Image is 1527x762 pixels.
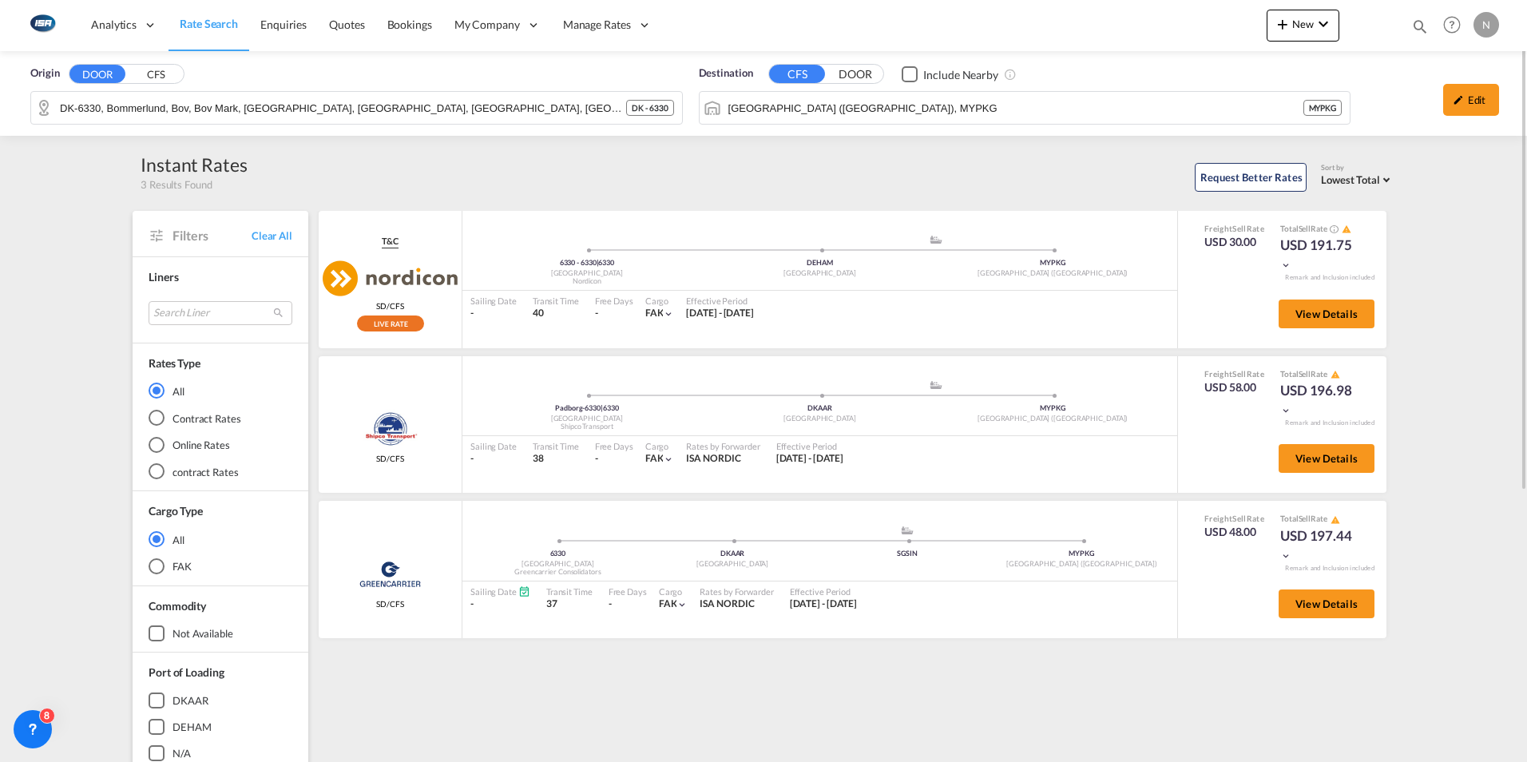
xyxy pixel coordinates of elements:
[601,403,603,412] span: |
[663,454,674,465] md-icon: icon-chevron-down
[923,67,998,83] div: Include Nearby
[149,665,224,679] span: Port of Loading
[518,585,530,597] md-icon: Schedules Available
[663,308,674,319] md-icon: icon-chevron-down
[704,268,937,279] div: [GEOGRAPHIC_DATA]
[1295,308,1358,320] span: View Details
[1280,236,1360,274] div: USD 191.75
[1321,173,1380,186] span: Lowest Total
[376,300,403,312] span: SD/CFS
[1329,368,1340,380] button: icon-alert
[700,585,773,597] div: Rates by Forwarder
[704,403,937,414] div: DKAAR
[149,719,292,735] md-checkbox: DEHAM
[994,549,1169,559] div: MYPKG
[595,295,633,307] div: Free Days
[357,316,424,331] img: live-rate.svg
[686,295,754,307] div: Effective Period
[141,177,212,192] span: 3 Results Found
[1299,369,1311,379] span: Sell
[173,626,233,641] div: not available
[1280,368,1360,381] div: Total Rate
[376,453,403,464] span: SD/CFS
[180,17,238,30] span: Rate Search
[936,403,1169,414] div: MYPKG
[1279,300,1374,328] button: View Details
[1314,14,1333,34] md-icon: icon-chevron-down
[1279,589,1374,618] button: View Details
[1280,405,1291,416] md-icon: icon-chevron-down
[470,276,704,287] div: Nordicon
[470,559,645,570] div: [GEOGRAPHIC_DATA]
[790,585,858,597] div: Effective Period
[470,567,645,577] div: Greencarrier Consolidators
[1204,234,1264,250] div: USD 30.00
[645,307,664,319] span: FAK
[1303,100,1343,116] div: MYPKG
[1443,84,1499,116] div: icon-pencilEdit
[1299,514,1311,523] span: Sell
[376,598,403,609] span: SD/CFS
[1280,513,1360,526] div: Total Rate
[1204,223,1264,234] div: Freight Rate
[728,96,1303,120] input: Search by Port
[149,383,292,399] md-radio-button: All
[827,65,883,84] button: DOOR
[1273,14,1292,34] md-icon: icon-plus 400-fg
[776,440,844,452] div: Effective Period
[149,270,178,284] span: Liners
[936,414,1169,424] div: [GEOGRAPHIC_DATA] ([GEOGRAPHIC_DATA])
[1321,169,1394,188] md-select: Select: Lowest Total
[173,227,252,244] span: Filters
[1331,370,1340,379] md-icon: icon-alert
[686,307,754,320] div: 01 Oct 2025 - 31 Oct 2025
[149,745,292,761] md-checkbox: N/A
[595,452,598,466] div: -
[700,597,773,611] div: ISA NORDIC
[1204,513,1264,524] div: Freight Rate
[1438,11,1473,40] div: Help
[686,452,740,464] span: ISA NORDIC
[533,440,579,452] div: Transit Time
[470,452,517,466] div: -
[149,437,292,453] md-radio-button: Online Rates
[31,92,682,124] md-input-container: DK-6330, Bommerlund, Bov, Bov Mark, Fårhus, Froeslev, Gejlå, Holboel, Holboelmark, Kragelund, oes...
[470,585,530,597] div: Sailing Date
[470,597,530,611] div: -
[533,295,579,307] div: Transit Time
[609,585,647,597] div: Free Days
[1232,514,1246,523] span: Sell
[1438,11,1466,38] span: Help
[355,554,426,594] img: Greencarrier Consolidators
[1473,12,1499,38] div: N
[454,17,520,33] span: My Company
[1273,419,1386,427] div: Remark and Inclusion included
[141,152,248,177] div: Instant Rates
[470,440,517,452] div: Sailing Date
[1299,224,1311,233] span: Sell
[128,65,184,84] button: CFS
[470,295,517,307] div: Sailing Date
[470,268,704,279] div: [GEOGRAPHIC_DATA]
[357,316,424,331] div: Rollable available
[470,414,704,424] div: [GEOGRAPHIC_DATA]
[926,381,946,389] md-icon: assets/icons/custom/ship-fill.svg
[149,503,203,519] div: Cargo Type
[1295,597,1358,610] span: View Details
[563,17,631,33] span: Manage Rates
[686,452,760,466] div: ISA NORDIC
[1321,163,1394,173] div: Sort by
[329,18,364,31] span: Quotes
[1232,224,1246,233] span: Sell
[533,307,579,320] div: 40
[173,693,208,708] div: DKAAR
[686,307,754,319] span: [DATE] - [DATE]
[1280,550,1291,562] md-icon: icon-chevron-down
[1295,452,1358,465] span: View Details
[1280,260,1291,271] md-icon: icon-chevron-down
[686,440,760,452] div: Rates by Forwarder
[676,599,688,610] md-icon: icon-chevron-down
[252,228,292,243] span: Clear All
[632,102,668,113] span: DK - 6330
[1279,444,1374,473] button: View Details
